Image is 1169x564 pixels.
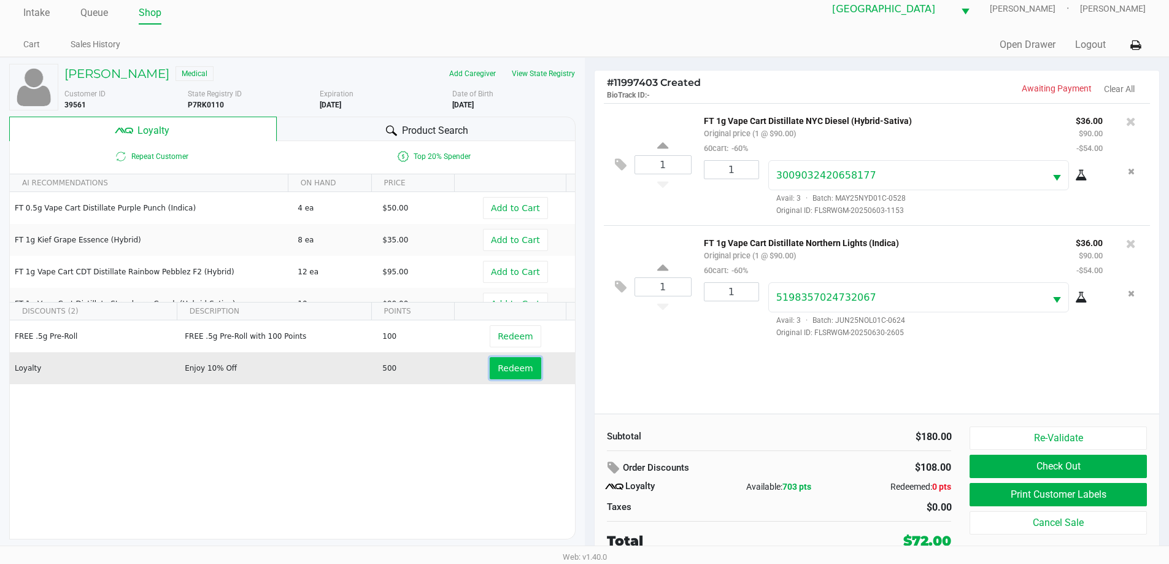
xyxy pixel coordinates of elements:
[64,66,169,81] h5: [PERSON_NAME]
[10,288,292,320] td: FT 1g Vape Cart Distillate Strawberry Cough (Hybrid-Sativa)
[832,2,946,17] span: [GEOGRAPHIC_DATA]
[188,90,242,98] span: State Registry ID
[10,352,179,384] td: Loyalty
[647,91,650,99] span: -
[10,320,179,352] td: FREE .5g Pre-Roll
[1079,251,1103,260] small: $90.00
[801,194,812,203] span: ·
[607,77,614,88] span: #
[704,113,1057,126] p: FT 1g Vape Cart Distillate NYC Diesel (Hybrid-Sativa)
[23,37,40,52] a: Cart
[990,2,1080,15] span: [PERSON_NAME]
[288,174,371,192] th: ON HAND
[607,479,722,494] div: Loyalty
[490,357,541,379] button: Redeem
[10,224,292,256] td: FT 1g Kief Grape Essence (Hybrid)
[483,197,548,219] button: Add to Cart
[789,430,952,444] div: $180.00
[1000,37,1055,52] button: Open Drawer
[1076,266,1103,275] small: -$54.00
[382,204,408,212] span: $50.00
[64,90,106,98] span: Customer ID
[903,531,951,551] div: $72.00
[177,303,371,320] th: DESCRIPTION
[970,511,1146,535] button: Cancel Sale
[23,4,50,21] a: Intake
[1075,37,1106,52] button: Logout
[483,261,548,283] button: Add to Cart
[377,320,461,352] td: 100
[877,82,1092,95] p: Awaiting Payment
[1080,2,1146,15] span: [PERSON_NAME]
[64,101,86,109] b: 39561
[728,266,748,275] span: -60%
[483,229,548,251] button: Add to Cart
[722,481,836,493] div: Available:
[704,235,1057,248] p: FT 1g Vape Cart Distillate Northern Lights (Indica)
[377,352,461,384] td: 500
[1045,161,1068,190] button: Select
[932,482,951,492] span: 0 pts
[10,256,292,288] td: FT 1g Vape Cart CDT Distillate Rainbow Pebblez F2 (Hybrid)
[382,268,408,276] span: $95.00
[704,129,796,138] small: Original price (1 @ $90.00)
[768,316,905,325] span: Avail: 3 Batch: JUN25NOL01C-0624
[728,144,748,153] span: -60%
[382,299,408,308] span: $90.00
[292,288,377,320] td: 10 ea
[292,224,377,256] td: 8 ea
[396,149,411,164] inline-svg: Is a top 20% spender
[789,500,952,515] div: $0.00
[782,482,811,492] span: 703 pts
[292,149,574,164] span: Top 20% Spender
[179,352,377,384] td: Enjoy 10% Off
[607,500,770,514] div: Taxes
[801,316,812,325] span: ·
[1104,83,1135,96] button: Clear All
[704,144,748,153] small: 60cart:
[1076,113,1103,126] p: $36.00
[483,293,548,315] button: Add to Cart
[504,64,576,83] button: View State Registry
[768,327,1103,338] span: Original ID: FLSRWGM-20250630-2605
[71,37,120,52] a: Sales History
[139,4,161,21] a: Shop
[607,457,831,479] div: Order Discounts
[607,91,647,99] span: BioTrack ID:
[320,101,341,109] b: [DATE]
[137,123,169,138] span: Loyalty
[849,457,951,478] div: $108.00
[10,303,575,505] div: Data table
[1123,160,1140,183] button: Remove the package from the orderLine
[491,235,540,245] span: Add to Cart
[382,236,408,244] span: $35.00
[1076,235,1103,248] p: $36.00
[607,77,701,88] span: 11997403 Created
[776,169,876,181] span: 3009032420658177
[970,455,1146,478] button: Check Out
[441,64,504,83] button: Add Caregiver
[371,303,455,320] th: POINTS
[768,194,906,203] span: Avail: 3 Batch: MAY25NYD01C-0528
[320,90,353,98] span: Expiration
[491,299,540,309] span: Add to Cart
[452,90,493,98] span: Date of Birth
[1076,144,1103,153] small: -$54.00
[970,427,1146,450] button: Re-Validate
[970,483,1146,506] button: Print Customer Labels
[10,174,288,192] th: AI RECOMMENDATIONS
[114,149,128,164] inline-svg: Is repeat customer
[292,192,377,224] td: 4 ea
[452,101,474,109] b: [DATE]
[188,101,224,109] b: P7RK0110
[607,531,825,551] div: Total
[179,320,377,352] td: FREE .5g Pre-Roll with 100 Points
[10,192,292,224] td: FT 0.5g Vape Cart Distillate Purple Punch (Indica)
[704,266,748,275] small: 60cart:
[563,552,607,562] span: Web: v1.40.0
[10,149,292,164] span: Repeat Customer
[1079,129,1103,138] small: $90.00
[836,481,951,493] div: Redeemed:
[498,363,533,373] span: Redeem
[768,205,1103,216] span: Original ID: FLSRWGM-20250603-1153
